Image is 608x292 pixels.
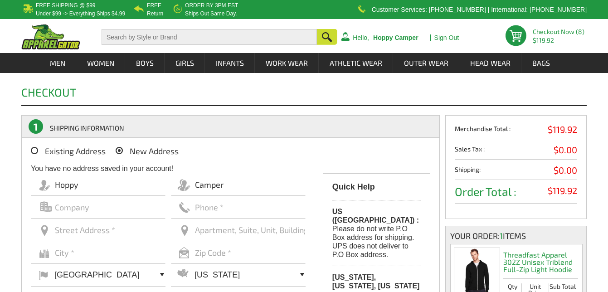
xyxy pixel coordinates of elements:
a: Outer Wear [394,53,459,73]
b: Free [147,2,161,9]
input: Phone * [171,196,306,219]
li: Merchandise Total : [455,125,577,139]
a: Bags [522,53,560,73]
a: Infants [205,53,254,73]
input: Last Name * [171,173,306,196]
span: $0.00 [554,165,577,175]
p: ships out same day. [185,11,238,16]
a: Hello, [353,34,369,41]
a: Checkout Now (8) [533,28,584,35]
a: Athletic Wear [319,53,393,73]
img: ApparelGator [21,24,80,49]
li: Shipping: [455,165,577,180]
span: Please do not write P.O Box address for shipping. UPS does not deliver to P.O Box address. [332,200,421,266]
li: Order Total : [455,186,577,204]
p: Return [147,11,163,16]
span: 1 [29,119,43,134]
a: Girls [165,53,204,73]
input: Street Address * [31,219,165,241]
b: US ([GEOGRAPHIC_DATA]) : [332,208,419,224]
a: 1SHIPPING INFORMATION [21,115,440,138]
p: Customer Services: [PHONE_NUMBER] | International: [PHONE_NUMBER] [372,7,587,12]
p: under $99 -> everything ships $4.99 [36,11,125,16]
a: Women [77,53,125,73]
span: New Address [130,146,179,156]
label: Existing Address [31,147,106,155]
a: Sign Out [434,34,459,41]
input: First Name * [31,173,165,196]
a: Boys [126,53,164,73]
div: Your order: Items [450,231,582,241]
a: Head Wear [460,53,521,73]
input: Zip Code * [171,241,306,264]
input: Company [31,196,165,219]
span: $119.92 [548,186,577,195]
input: Apartment, Suite, Unit, Building, Floor, etc. [171,219,306,241]
b: Order by 3PM EST [185,2,238,9]
span: 1 [500,231,503,241]
a: Work Wear [255,53,318,73]
div: You have no address saved in your account! [31,164,430,173]
span: $119.92 [548,125,577,134]
li: Sales Tax : [455,145,577,160]
h2: Threadfast Apparel 302Z Unisex Triblend Full-Zip Light Hoodie [503,244,578,278]
input: Search by Style or Brand [102,29,317,45]
span: $0.00 [554,145,577,154]
b: Free Shipping @ $99 [36,2,96,9]
a: Hoppy Camper [373,34,418,41]
div: Quick Help [332,183,421,200]
a: Men [39,53,76,73]
input: City * [31,241,165,264]
span: $119.92 [533,37,587,44]
h1: Checkout [21,87,77,105]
